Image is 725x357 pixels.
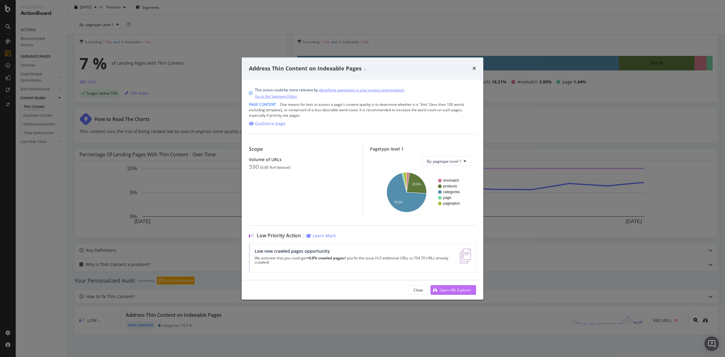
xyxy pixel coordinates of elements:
div: This action could be more relevant by . [255,87,405,99]
div: ( 0.06 % of dataset ) [260,165,291,170]
div: Pagetype level 1 [370,146,476,151]
a: identifying pagination in your project segmentation [319,87,404,93]
text: pagination [443,202,460,206]
span: Low Priority Action [257,233,301,239]
p: We estimate that you could get if you fix this issue (4.5 additional URLs vs 704.7K URLs already ... [255,256,453,265]
button: Close [408,285,428,295]
div: Guidance page [255,121,285,127]
span: | [277,102,279,107]
strong: +0.0% crawled pages [307,255,344,261]
div: Open URL Explorer [440,287,471,293]
div: info banner [249,87,476,99]
text: 23.6% [412,183,420,186]
div: Learn More [313,233,336,239]
button: Open URL Explorer [430,285,476,295]
a: Guidance page [249,121,285,127]
svg: A chart. [375,171,471,213]
img: e5DMFwAAAABJRU5ErkJggg== [460,248,471,264]
div: Low new crawled pages opportunity [255,248,453,254]
a: Go to the Segment Editor [255,93,297,99]
div: One means for bots to assess a page's content quality is to determine whether it is "thin" (less ... [249,102,476,118]
img: Equal [364,69,366,70]
span: Page Content [249,102,276,107]
div: Scope [249,146,355,152]
span: By: pagetype Level 1 [427,159,461,164]
div: times [472,65,476,73]
button: By: pagetype Level 1 [422,156,471,166]
span: Address Thin Content on Indexable Pages [249,65,362,72]
div: Volume of URLs [249,157,355,162]
text: 70.2% [394,201,402,204]
div: Open Intercom Messenger [704,336,719,351]
text: categories [443,190,460,194]
div: 590 [249,163,259,170]
text: #nomatch [443,179,459,183]
text: products [443,184,457,189]
div: modal [242,57,483,300]
a: Learn More [306,233,336,239]
div: Close [414,287,423,293]
text: page [443,196,451,200]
